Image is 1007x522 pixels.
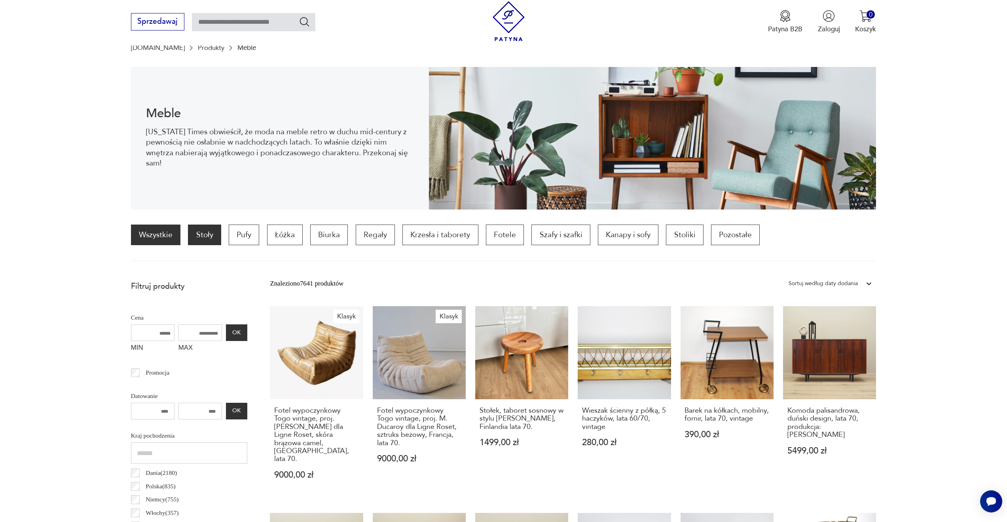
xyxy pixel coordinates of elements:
[131,431,247,441] p: Kraj pochodzenia
[146,108,414,119] h1: Meble
[237,44,256,51] p: Meble
[867,10,875,19] div: 0
[356,225,395,245] a: Regały
[685,407,769,423] h3: Barek na kółkach, mobilny, fornir, lata 70, vintage
[486,225,524,245] a: Fotele
[146,508,178,518] p: Włochy ( 357 )
[198,44,224,51] a: Produkty
[818,10,840,34] button: Zaloguj
[299,16,310,27] button: Szukaj
[779,10,791,22] img: Ikona medalu
[823,10,835,22] img: Ikonka użytkownika
[131,13,184,30] button: Sprzedawaj
[377,407,462,447] h3: Fotel wypoczynkowy Togo vintage, proj. M. Ducaroy dla Ligne Roset, sztruks beżowy, Francja, lata 70.
[787,407,872,439] h3: Komoda palisandrowa, duński design, lata 70, produkcja: [PERSON_NAME]
[146,127,414,169] p: [US_STATE] Times obwieścił, że moda na meble retro w duchu mid-century z pewnością nie osłabnie w...
[531,225,590,245] a: Szafy i szafki
[131,391,247,401] p: Datowanie
[475,306,568,498] a: Stołek, taboret sosnowy w stylu Bertela Gardberga, Finlandia lata 70.Stołek, taboret sosnowy w st...
[226,403,247,419] button: OK
[859,10,872,22] img: Ikona koszyka
[146,368,169,378] p: Promocja
[131,44,185,51] a: [DOMAIN_NAME]
[582,438,667,447] p: 280,00 zł
[480,407,564,431] h3: Stołek, taboret sosnowy w stylu [PERSON_NAME], Finlandia lata 70.
[146,494,178,505] p: Niemcy ( 755 )
[768,10,802,34] a: Ikona medaluPatyna B2B
[267,225,303,245] a: Łóżka
[274,471,359,479] p: 9000,00 zł
[131,225,180,245] a: Wszystkie
[377,455,462,463] p: 9000,00 zł
[789,278,858,289] div: Sortuj według daty dodania
[188,225,221,245] a: Stoły
[131,341,174,356] label: MIN
[373,306,466,498] a: KlasykFotel wypoczynkowy Togo vintage, proj. M. Ducaroy dla Ligne Roset, sztruks beżowy, Francja,...
[178,341,222,356] label: MAX
[681,306,774,498] a: Barek na kółkach, mobilny, fornir, lata 70, vintageBarek na kółkach, mobilny, fornir, lata 70, vi...
[768,25,802,34] p: Patyna B2B
[274,407,359,463] h3: Fotel wypoczynkowy Togo vintage, proj. [PERSON_NAME] dla Ligne Roset, skóra brązowa camel, [GEOGR...
[818,25,840,34] p: Zaloguj
[666,225,703,245] a: Stoliki
[402,225,478,245] a: Krzesła i taborety
[480,438,564,447] p: 1499,00 zł
[768,10,802,34] button: Patyna B2B
[310,225,348,245] a: Biurka
[131,19,184,25] a: Sprzedawaj
[855,10,876,34] button: 0Koszyk
[270,306,363,498] a: KlasykFotel wypoczynkowy Togo vintage, proj. M. Ducaroy dla Ligne Roset, skóra brązowa camel, Fra...
[131,312,247,323] p: Cena
[146,468,177,478] p: Dania ( 2180 )
[980,490,1002,512] iframe: Smartsupp widget button
[146,481,175,492] p: Polska ( 835 )
[489,1,529,41] img: Patyna - sklep z meblami i dekoracjami vintage
[787,447,872,455] p: 5499,00 zł
[578,306,671,498] a: Wieszak ścienny z półką, 5 haczyków, lata 60/70, vintageWieszak ścienny z półką, 5 haczyków, lata...
[598,225,658,245] a: Kanapy i sofy
[270,278,343,289] div: Znaleziono 7641 produktów
[582,407,667,431] h3: Wieszak ścienny z półką, 5 haczyków, lata 60/70, vintage
[226,324,247,341] button: OK
[685,431,769,439] p: 390,00 zł
[229,225,259,245] a: Pufy
[711,225,760,245] a: Pozostałe
[429,67,876,210] img: Meble
[855,25,876,34] p: Koszyk
[131,281,247,291] p: Filtruj produkty
[783,306,876,498] a: Komoda palisandrowa, duński design, lata 70, produkcja: DaniaKomoda palisandrowa, duński design, ...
